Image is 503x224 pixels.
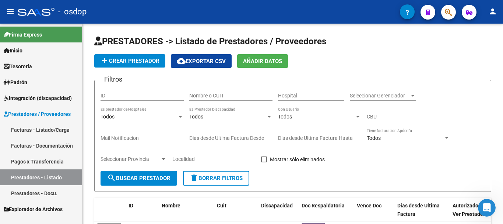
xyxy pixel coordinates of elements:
[115,4,129,18] button: Inicio
[101,156,160,162] span: Seleccionar Provincia
[12,96,115,118] div: No es necesario.. con el archivo enviado procederemos a la modificación del pdf
[6,70,141,92] div: Esteban dice…
[12,128,115,142] div: Cuado esté finalizado el cambio le notificaremos por este medio
[11,168,17,173] button: Adjuntar un archivo
[6,123,141,160] div: Soporte dice…
[397,203,440,217] span: Dias desde Ultima Factura
[190,175,243,182] span: Borrar Filtros
[299,198,354,222] datatable-header-cell: Doc Respaldatoria
[36,3,45,8] h1: Fin
[101,74,126,85] h3: Filtros
[71,33,136,41] div: 2435658734...-27-07.pdf
[36,8,113,20] p: El equipo también puede ayudar
[35,168,41,173] button: Selector de gif
[107,173,116,182] mat-icon: search
[6,92,141,123] div: Soporte dice…
[21,6,33,17] img: Profile image for Fin
[111,70,141,86] div: gracias
[261,203,293,209] span: Discapacidad
[354,198,394,222] datatable-header-cell: Vence Doc
[217,203,226,209] span: Cuit
[4,46,22,55] span: Inicio
[171,54,232,68] button: Exportar CSV
[162,203,180,209] span: Nombre
[357,203,381,209] span: Vence Doc
[367,135,381,141] span: Todos
[58,4,87,20] span: - osdop
[94,54,165,68] button: Crear Prestador
[129,203,133,209] span: ID
[58,28,141,45] div: 2435658734...-27-07.pdf
[6,46,141,70] div: Esteban dice…
[159,198,214,222] datatable-header-cell: Nombre
[23,168,29,173] button: Selector de emoji
[4,78,27,86] span: Padrón
[214,198,258,222] datatable-header-cell: Cuit
[4,110,71,118] span: Prestadores / Proveedores
[64,33,136,41] a: 2435658734...-27-07.pdf
[6,7,15,16] mat-icon: menu
[126,165,138,176] button: Enviar un mensaje…
[302,203,345,209] span: Doc Respaldatoria
[6,92,121,123] div: No es necesario.. con el archivo enviado procederemos a la modificación del pdf
[107,175,170,182] span: Buscar Prestador
[100,56,109,65] mat-icon: add
[27,46,141,69] div: esa es la fc, si necesitas que la mande por mail avisame
[4,205,63,213] span: Explorador de Archivos
[6,123,121,147] div: Cuado esté finalizado el cambio le notificaremos por este medioSoporte • Hace 4h
[12,148,53,152] div: Soporte • Hace 4h
[100,58,159,64] span: Crear Prestador
[4,62,32,70] span: Tesorería
[243,58,282,65] span: Añadir Datos
[94,36,326,46] span: PRESTADORES -> Listado de Prestadores / Proveedores
[4,31,42,39] span: Firma Express
[6,28,141,46] div: Esteban dice…
[258,198,299,222] datatable-header-cell: Discapacidad
[5,4,19,18] button: go back
[488,7,497,16] mat-icon: person
[32,51,136,65] div: esa es la fc, si necesitas que la mande por mail avisame
[190,173,198,182] mat-icon: delete
[189,114,203,120] span: Todos
[4,94,72,102] span: Integración (discapacidad)
[126,198,159,222] datatable-header-cell: ID
[478,199,496,217] iframe: Intercom live chat
[177,58,226,65] span: Exportar CSV
[101,171,177,186] button: Buscar Prestador
[117,75,136,82] div: gracias
[350,93,409,99] span: Seleccionar Gerenciador
[183,171,249,186] button: Borrar Filtros
[177,56,186,65] mat-icon: cloud_download
[278,114,292,120] span: Todos
[6,152,141,165] textarea: Escribe un mensaje...
[101,114,115,120] span: Todos
[270,155,325,164] span: Mostrar sólo eliminados
[237,54,288,68] button: Añadir Datos
[129,4,143,18] div: Cerrar
[394,198,450,222] datatable-header-cell: Dias desde Ultima Factura
[450,198,490,222] datatable-header-cell: Autorizados a Ver Prestador
[453,203,485,217] span: Autorizados a Ver Prestador
[47,168,53,173] button: Start recording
